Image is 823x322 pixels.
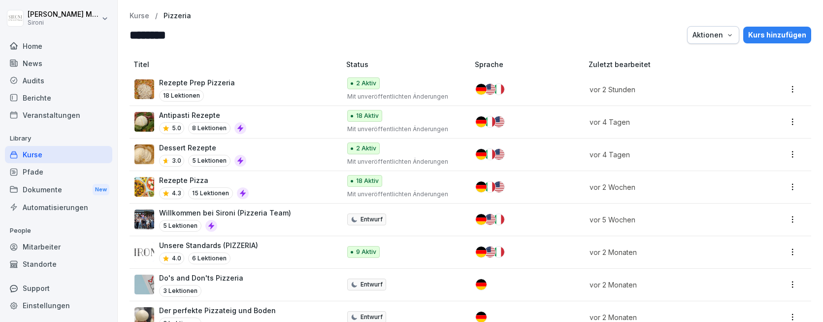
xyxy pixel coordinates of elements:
[361,280,383,289] p: Entwurf
[485,214,495,225] img: us.svg
[134,242,154,262] img: lqv555mlp0nk8rvfp4y70ul5.png
[188,187,233,199] p: 15 Lektionen
[159,208,291,218] p: Willkommen bei Sironi (Pizzeria Team)
[134,112,154,132] img: pak3lu93rb7wwt42kbfr1gbm.png
[134,79,154,99] img: t8ry6q6yg4tyn67dbydlhqpn.png
[361,313,383,322] p: Entwurf
[347,92,459,101] p: Mit unveröffentlichten Änderungen
[347,157,459,166] p: Mit unveröffentlichten Änderungen
[159,240,258,250] p: Unsere Standards (PIZZERIA)
[590,215,742,225] p: vor 5 Wochen
[485,84,495,95] img: us.svg
[134,144,154,164] img: fr9tmtynacnbc68n3kf2tpkd.png
[494,181,504,192] img: us.svg
[28,10,99,19] p: [PERSON_NAME] Malec
[485,149,495,160] img: it.svg
[188,155,230,167] p: 5 Lektionen
[134,177,154,197] img: tz25f0fmpb70tuguuhxz5i1d.png
[476,214,487,225] img: de.svg
[159,77,235,88] p: Rezepte Prep Pizzeria
[356,111,379,120] p: 18 Aktiv
[5,55,112,72] a: News
[172,156,181,165] p: 3.0
[476,116,487,127] img: de.svg
[590,182,742,192] p: vor 2 Wochen
[155,12,158,20] p: /
[134,210,154,229] img: xmkdnyjyz2x3qdpcryl1xaw9.png
[5,199,112,216] a: Automatisierungen
[692,30,734,40] div: Aktionen
[687,26,739,44] button: Aktionen
[5,146,112,163] a: Kurse
[485,181,495,192] img: it.svg
[164,12,191,20] a: Pizzeria
[590,117,742,127] p: vor 4 Tagen
[5,280,112,297] div: Support
[590,280,742,290] p: vor 2 Monaten
[494,84,504,95] img: it.svg
[743,27,811,43] button: Kurs hinzufügen
[494,149,504,160] img: us.svg
[356,177,379,185] p: 18 Aktiv
[476,84,487,95] img: de.svg
[5,255,112,273] a: Standorte
[5,180,112,199] div: Dokumente
[5,297,112,314] a: Einstellungen
[5,163,112,180] a: Pfade
[28,19,99,26] p: Sironi
[346,59,470,70] p: Status
[5,37,112,55] a: Home
[347,125,459,134] p: Mit unveröffentlichten Änderungen
[5,131,112,146] p: Library
[93,184,109,195] div: New
[356,248,376,256] p: 9 Aktiv
[494,247,504,257] img: it.svg
[133,59,342,70] p: Titel
[159,175,249,185] p: Rezepte Pizza
[361,215,383,224] p: Entwurf
[159,90,204,102] p: 18 Lektionen
[485,116,495,127] img: it.svg
[159,273,243,283] p: Do's and Don'ts Pizzeria
[134,275,154,294] img: fu1h6r89lpl9xnyqp9a9y5n3.png
[485,247,495,257] img: us.svg
[494,116,504,127] img: us.svg
[590,149,742,160] p: vor 4 Tagen
[476,247,487,257] img: de.svg
[475,59,585,70] p: Sprache
[5,180,112,199] a: DokumenteNew
[476,149,487,160] img: de.svg
[590,84,742,95] p: vor 2 Stunden
[159,285,201,297] p: 3 Lektionen
[476,279,487,290] img: de.svg
[347,190,459,199] p: Mit unveröffentlichten Änderungen
[590,247,742,257] p: vor 2 Monaten
[172,124,181,133] p: 5.0
[5,238,112,255] a: Mitarbeiter
[188,252,230,264] p: 6 Lektionen
[476,181,487,192] img: de.svg
[159,220,201,232] p: 5 Lektionen
[748,30,806,40] div: Kurs hinzufügen
[5,107,112,124] a: Veranstaltungen
[159,110,246,120] p: Antipasti Rezepte
[172,254,181,263] p: 4.0
[159,143,246,153] p: Dessert Rezepte
[5,89,112,107] a: Berichte
[130,12,149,20] a: Kurse
[5,72,112,89] a: Audits
[356,144,376,153] p: 2 Aktiv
